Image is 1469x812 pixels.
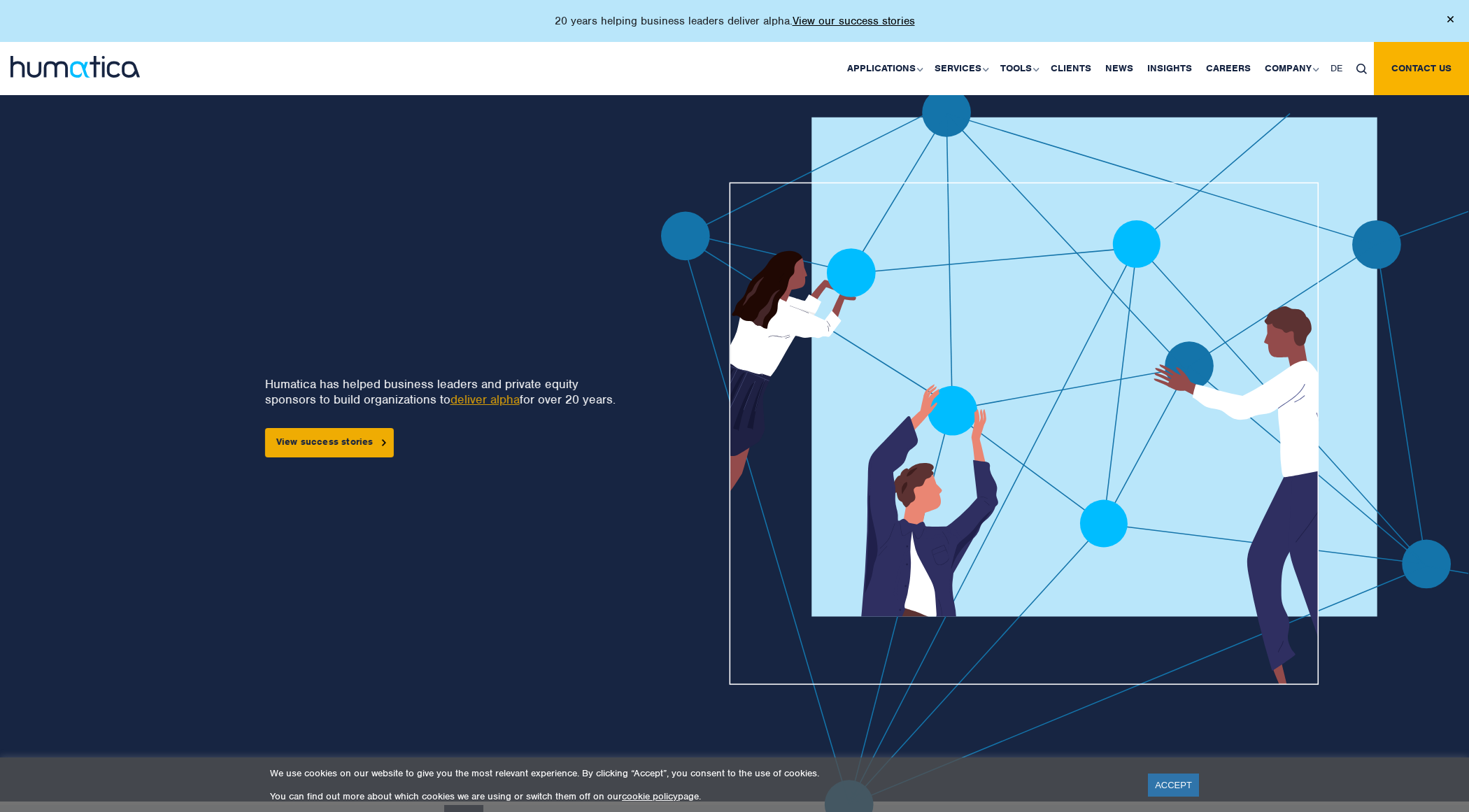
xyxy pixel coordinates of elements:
[793,14,915,28] a: View our success stories
[450,392,519,407] a: deliver alpha
[840,42,928,95] a: Applications
[264,428,393,457] a: View success stories
[1258,42,1323,95] a: Company
[1098,42,1140,95] a: News
[622,790,678,802] a: cookie policy
[928,42,993,95] a: Services
[1140,42,1199,95] a: Insights
[1356,64,1367,74] img: search_icon
[1330,62,1342,74] span: DE
[270,790,1130,802] p: You can find out more about which cookies we are using or switch them off on our page.
[270,767,1130,779] p: We use cookies on our website to give you the most relevant experience. By clicking “Accept”, you...
[993,42,1044,95] a: Tools
[381,439,385,446] img: arrowicon
[1323,42,1349,95] a: DE
[264,376,623,407] p: Humatica has helped business leaders and private equity sponsors to build organizations to for ov...
[1199,42,1258,95] a: Careers
[1374,42,1469,95] a: Contact us
[1044,42,1098,95] a: Clients
[1148,774,1199,797] a: ACCEPT
[555,14,915,28] p: 20 years helping business leaders deliver alpha.
[10,56,140,78] img: logo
